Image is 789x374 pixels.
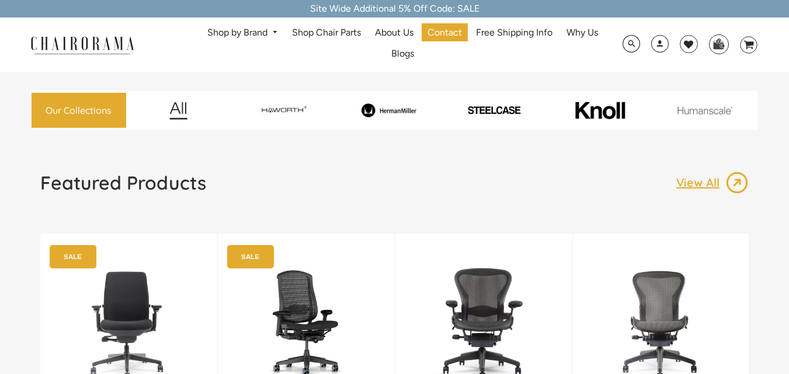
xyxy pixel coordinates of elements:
img: image_10_1.png [549,100,651,120]
span: About Us [375,27,413,39]
nav: DesktopNavigation [190,23,616,67]
span: Blogs [391,48,414,60]
img: PHOTO-2024-07-09-00-53-10-removebg-preview.png [443,105,545,115]
img: image_7_14f0750b-d084-457f-979a-a1ab9f6582c4.png [233,100,335,120]
a: Blogs [385,45,420,63]
span: Free Shipping Info [476,27,552,39]
img: image_13.png [725,171,749,194]
img: image_8_173eb7e0-7579-41b4-bc8e-4ba0b8ba93e8.png [338,103,440,117]
span: Contact [427,27,462,39]
a: Shop by Brand [201,24,284,42]
a: View All [676,171,749,194]
a: Our Collections [32,93,126,128]
text: SALE [64,253,82,260]
span: Why Us [566,27,598,39]
span: Shop Chair Parts [292,27,361,39]
a: Shop Chair Parts [286,23,367,41]
img: image_12.png [146,102,211,120]
img: chairorama [24,34,141,55]
img: image_11.png [654,106,756,114]
text: SALE [241,253,259,260]
a: Featured Products [40,171,206,204]
a: Contact [422,23,468,41]
a: Free Shipping Info [470,23,558,41]
p: View All [676,175,725,190]
a: Why Us [561,23,604,41]
h1: Featured Products [40,171,206,194]
img: WhatsApp_Image_2024-07-12_at_16.23.01.webp [710,35,728,53]
a: About Us [369,23,419,41]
